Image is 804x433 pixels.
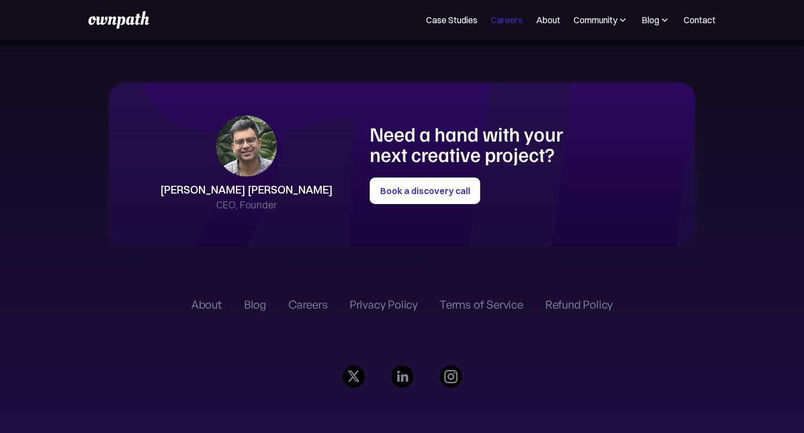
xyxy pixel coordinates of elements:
a: Blog [244,298,266,311]
a: Privacy Policy [350,298,418,311]
a: Book a discovery call [370,178,480,204]
a: About [536,13,560,27]
div: Community [574,13,628,27]
div: Community [574,13,617,27]
a: Careers [491,13,523,27]
div: CEO, Founder [216,197,277,213]
div: Blog [642,13,670,27]
a: Careers [288,298,328,311]
a: Contact [684,13,716,27]
div: Blog [642,13,659,27]
div: [PERSON_NAME] [PERSON_NAME] [160,182,333,197]
a: Terms of Service [440,298,523,311]
a: Case Studies [426,13,477,27]
h1: Need a hand with your next creative project? [370,124,596,164]
a: Refund Policy [545,298,613,311]
a: About [191,298,222,311]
